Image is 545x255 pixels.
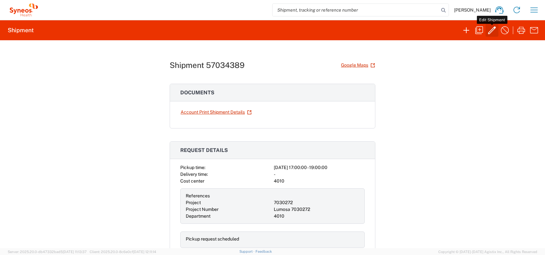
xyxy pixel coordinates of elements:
[239,250,255,253] a: Support
[180,147,228,153] span: Request details
[454,7,491,13] span: [PERSON_NAME]
[255,250,272,253] a: Feedback
[180,90,214,96] span: Documents
[8,250,87,254] span: Server: 2025.20.0-db47332bad5
[274,199,359,206] div: 7030272
[180,178,204,184] span: Cost center
[186,206,271,213] div: Project Number
[186,193,210,198] span: References
[180,107,252,118] a: Account Print Shipment Details
[186,213,271,220] div: Department
[274,164,365,171] div: [DATE] 17:00:00 - 19:00:00
[170,61,245,70] h1: Shipment 57034389
[63,250,87,254] span: [DATE] 11:13:37
[438,249,537,255] span: Copyright © [DATE]-[DATE] Agistix Inc., All Rights Reserved
[341,60,375,71] a: Google Maps
[272,4,439,16] input: Shipment, tracking or reference number
[274,213,359,220] div: 4010
[274,206,359,213] div: Lumosa 7030272
[180,165,205,170] span: Pickup time:
[186,236,239,241] span: Pickup request scheduled
[133,250,156,254] span: [DATE] 12:11:14
[274,178,365,184] div: 4010
[8,26,34,34] h2: Shipment
[186,199,271,206] div: Project
[90,250,156,254] span: Client: 2025.20.0-8c6e0cf
[180,172,208,177] span: Delivery time:
[274,171,365,178] div: -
